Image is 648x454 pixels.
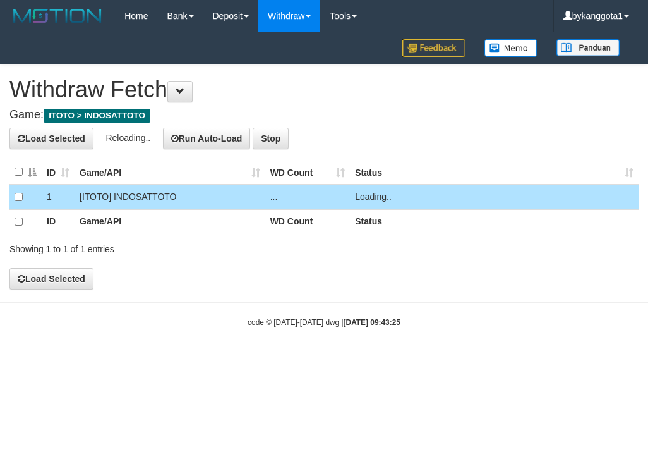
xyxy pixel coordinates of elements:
td: 1 [42,185,75,210]
img: panduan.png [556,39,620,56]
img: Button%20Memo.svg [484,39,537,57]
th: Game/API: activate to sort column ascending [75,160,265,185]
h1: Withdraw Fetch [9,77,639,102]
span: Loading.. [355,192,392,202]
small: code © [DATE]-[DATE] dwg | [248,318,400,327]
button: Run Auto-Load [163,128,251,149]
th: WD Count [265,209,351,234]
img: MOTION_logo.png [9,6,105,25]
th: ID [42,209,75,234]
span: ... [270,192,278,202]
th: Status: activate to sort column ascending [350,160,639,185]
h4: Game: [9,109,639,121]
button: Load Selected [9,128,93,149]
strong: [DATE] 09:43:25 [344,318,400,327]
td: [ITOTO] INDOSATTOTO [75,185,265,210]
th: WD Count: activate to sort column ascending [265,160,351,185]
img: Feedback.jpg [402,39,465,57]
span: Reloading.. [105,132,150,142]
th: Status [350,209,639,234]
button: Stop [253,128,289,149]
th: Game/API [75,209,265,234]
span: ITOTO > INDOSATTOTO [44,109,150,123]
div: Showing 1 to 1 of 1 entries [9,238,261,255]
button: Load Selected [9,268,93,290]
th: ID: activate to sort column ascending [42,160,75,185]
